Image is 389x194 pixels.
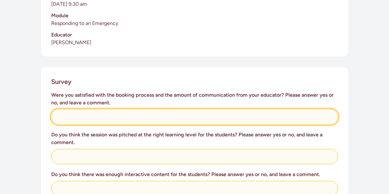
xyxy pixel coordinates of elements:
[51,12,338,20] h3: Module
[51,131,338,146] h3: Do you think the session was pitched at the right learning level for the students? Please answer ...
[51,91,338,107] h3: Were you satisfied with the booking process and the amount of communication from your educator? P...
[51,0,338,8] p: [DATE] 9:30 am
[51,20,338,27] p: Responding to an Emergency
[51,171,338,178] h3: Do you think there was enough interactive content for the students? Please answer yes or no, and ...
[51,39,338,46] p: [PERSON_NAME]
[51,31,338,39] h3: Educator
[51,77,71,86] h2: Survey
